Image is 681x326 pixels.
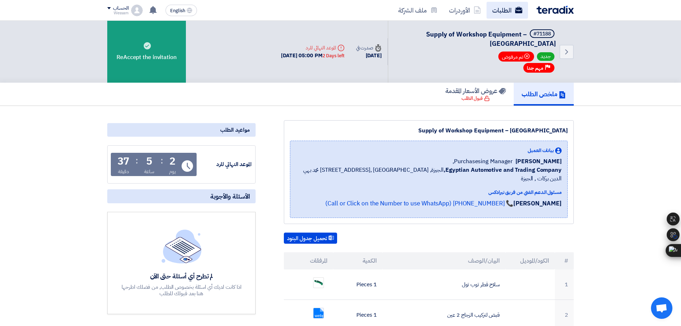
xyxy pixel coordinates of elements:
[397,29,556,48] h5: Supply of Workshop Equipment – Hurghada
[383,252,506,269] th: البيان/الوصف
[527,65,543,72] span: مهم جدا
[118,168,129,175] div: دقيقة
[144,168,154,175] div: ساعة
[487,2,528,19] a: الطلبات
[533,31,551,37] div: #71188
[162,229,202,263] img: empty_state_list.svg
[462,95,490,102] div: قبول الطلب
[284,252,333,269] th: المرفقات
[166,5,197,16] button: English
[514,83,574,106] a: ملخص الطلب
[281,44,344,52] div: الموعد النهائي للرد
[555,252,574,269] th: #
[113,5,128,11] div: الحساب
[426,29,556,48] span: Supply of Workshop Equipment – [GEOGRAPHIC_DATA]
[443,2,487,19] a: الأوردرات
[290,126,568,135] div: Supply of Workshop Equipment – [GEOGRAPHIC_DATA]
[121,284,242,297] div: اذا كانت لديك أي اسئلة بخصوص الطلب, من فضلك اطرحها هنا بعد قبولك للطلب
[118,156,130,166] div: 37
[210,192,250,200] span: الأسئلة والأجوبة
[296,166,562,183] span: الجيزة, [GEOGRAPHIC_DATA] ,[STREET_ADDRESS] محمد بهي الدين بركات , الجيزة
[356,44,382,52] div: صدرت في
[135,154,138,167] div: :
[438,83,514,106] a: عروض الأسعار المقدمة قبول الطلب
[281,52,344,60] div: [DATE] 05:00 PM
[444,166,562,174] b: Egyptian Automotive and Trading Company,
[314,278,324,288] img: __1756277454911.jpg
[107,123,256,137] div: مواعيد الطلب
[537,6,574,14] img: Teradix logo
[325,199,513,208] a: 📞 [PHONE_NUMBER] (Call or Click on the Number to use WhatsApp)
[107,11,128,15] div: Wessam
[198,160,252,169] div: الموعد النهائي للرد
[555,269,574,300] td: 1
[296,189,562,196] div: مسئول الدعم الفني من فريق تيرادكس
[169,156,176,166] div: 2
[515,157,562,166] span: [PERSON_NAME]
[537,52,554,61] span: جديد
[651,297,672,319] a: Open chat
[169,168,176,175] div: يوم
[161,154,163,167] div: :
[170,8,185,13] span: English
[383,269,506,300] td: سلاح قطر توب تول
[107,21,186,83] div: ReAccept the invitation
[393,2,443,19] a: ملف الشركة
[322,52,345,59] div: 2 Days left
[284,233,337,244] button: تحميل جدول البنود
[445,87,506,95] h5: عروض الأسعار المقدمة
[356,52,382,60] div: [DATE]
[528,147,554,154] span: بيانات العميل
[453,157,513,166] span: Purchasesing Manager,
[505,252,555,269] th: الكود/الموديل
[121,272,242,280] div: لم تطرح أي أسئلة حتى الآن
[131,5,143,16] img: profile_test.png
[498,52,534,62] span: تم مرفوض
[146,156,152,166] div: 5
[333,269,383,300] td: 1 Pieces
[522,90,566,98] h5: ملخص الطلب
[333,252,383,269] th: الكمية
[513,199,562,208] strong: [PERSON_NAME]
